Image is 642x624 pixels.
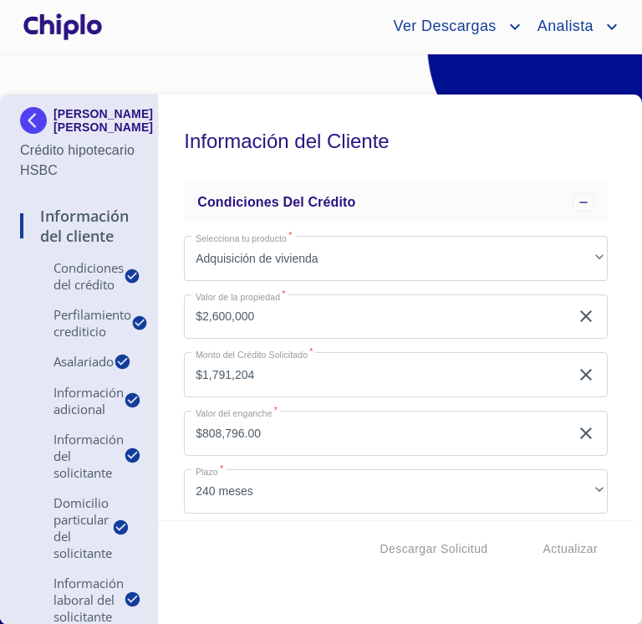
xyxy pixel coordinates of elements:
button: account of current user [380,13,524,40]
span: Actualizar [543,539,598,560]
p: Domicilio Particular del Solicitante [20,494,112,561]
p: Información del Cliente [20,206,138,246]
span: Ver Descargas [380,13,504,40]
p: [PERSON_NAME] [PERSON_NAME] [53,107,153,134]
h5: Información del Cliente [184,107,608,176]
p: Crédito hipotecario HSBC [20,141,138,181]
div: Condiciones del Crédito [184,182,608,222]
span: Analista [525,13,602,40]
p: Información del Solicitante [20,431,124,481]
button: Descargar Solicitud [374,534,495,565]
span: Condiciones del Crédito [197,195,355,209]
button: Actualizar [537,534,604,565]
div: 240 meses [184,469,608,514]
p: Condiciones del Crédito [20,259,124,293]
p: Información adicional [20,384,124,417]
button: clear input [576,365,596,385]
div: [PERSON_NAME] [PERSON_NAME] [20,107,138,141]
img: Docupass spot blue [20,107,53,134]
p: Asalariado [20,353,114,370]
button: clear input [576,423,596,443]
div: Adquisición de vivienda [184,236,608,281]
button: clear input [576,306,596,326]
span: Descargar Solicitud [380,539,488,560]
p: Perfilamiento crediticio [20,306,131,340]
button: account of current user [525,13,622,40]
